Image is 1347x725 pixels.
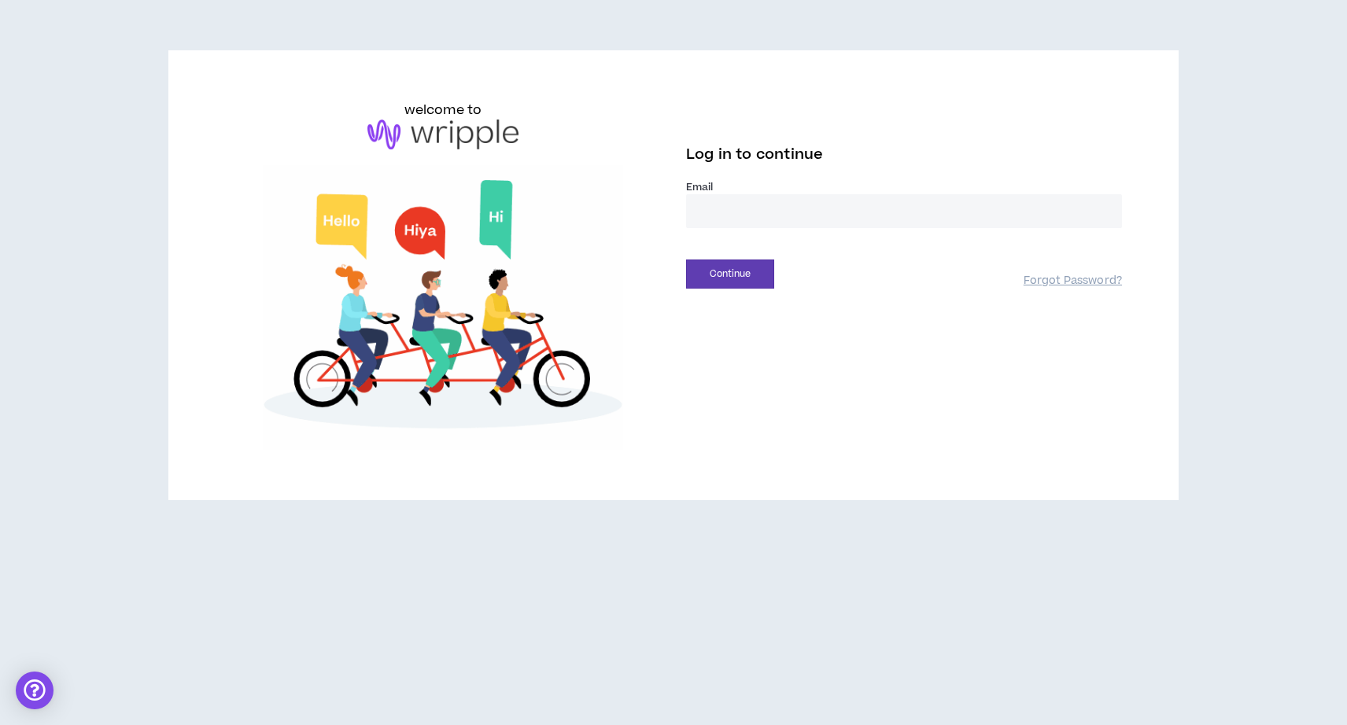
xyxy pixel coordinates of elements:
[225,165,661,451] img: Welcome to Wripple
[16,672,54,709] div: Open Intercom Messenger
[686,259,774,289] button: Continue
[367,120,519,149] img: logo-brand.png
[1024,274,1122,289] a: Forgot Password?
[404,101,482,120] h6: welcome to
[686,180,1122,194] label: Email
[686,145,823,164] span: Log in to continue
